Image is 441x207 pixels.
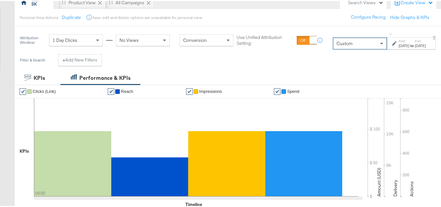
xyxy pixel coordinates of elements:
[20,147,29,153] div: KPIs
[20,87,26,94] a: ✔
[399,38,409,42] label: Start:
[183,36,207,42] span: Conversion
[390,13,430,20] button: Hide Graphs & KPIs
[20,14,59,19] div: Personal View Actions:
[119,36,139,42] span: No Views
[337,40,353,45] span: Custom
[274,87,280,94] a: ✔
[185,200,202,207] div: Timeline
[121,88,133,93] span: Reach
[108,87,114,94] a: ✔
[415,42,426,47] div: [DATE]
[287,88,299,93] span: Spend
[376,167,382,196] text: Amount (USD)
[20,57,46,61] div: Filter & Search:
[34,73,45,81] div: KPIs
[79,73,131,81] div: Performance & KPIs
[409,42,415,47] strong: to
[399,42,409,47] div: [DATE]
[186,87,193,94] a: ✔
[415,38,426,42] label: End:
[387,32,394,34] span: ↑
[199,88,222,93] span: Impressions
[409,180,415,196] text: Actions
[20,35,46,44] div: Attribution Window:
[237,33,294,45] label: Use Unified Attribution Setting:
[346,10,390,22] button: Configure Pacing
[33,88,56,93] span: Clicks (Link)
[63,56,65,62] strong: +
[92,14,202,19] div: Save, edit and delete options are unavailable for personal view.
[392,179,398,196] text: Delivery
[62,13,81,20] button: Duplicate
[53,36,77,42] span: 1 Day Clicks
[58,53,102,65] button: +Add New Filters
